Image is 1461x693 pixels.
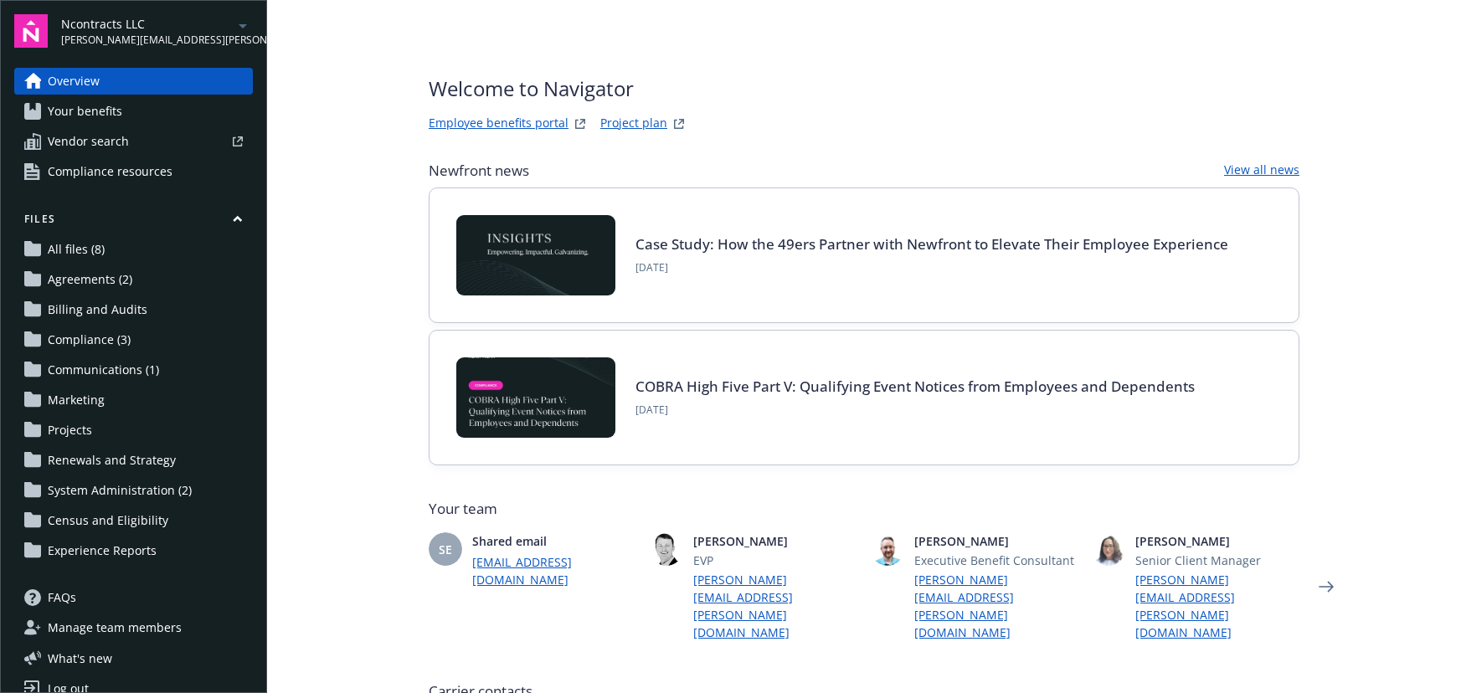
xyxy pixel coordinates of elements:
span: [PERSON_NAME] [914,532,1078,550]
img: photo [1092,532,1125,566]
a: Projects [14,417,253,444]
a: Experience Reports [14,537,253,564]
span: Vendor search [48,128,129,155]
span: SE [439,541,452,558]
span: Projects [48,417,92,444]
span: Agreements (2) [48,266,132,293]
a: Overview [14,68,253,95]
span: Executive Benefit Consultant [914,552,1078,569]
button: Files [14,212,253,233]
img: navigator-logo.svg [14,14,48,48]
span: [PERSON_NAME][EMAIL_ADDRESS][PERSON_NAME][DOMAIN_NAME] [61,33,233,48]
img: photo [871,532,904,566]
span: [DATE] [635,260,1228,275]
a: Renewals and Strategy [14,447,253,474]
a: COBRA High Five Part V: Qualifying Event Notices from Employees and Dependents [635,377,1195,396]
span: Shared email [472,532,636,550]
span: Compliance resources [48,158,172,185]
span: Newfront news [429,161,529,181]
a: FAQs [14,584,253,611]
a: Manage team members [14,614,253,641]
span: Census and Eligibility [48,507,168,534]
span: [DATE] [635,403,1195,418]
span: [PERSON_NAME] [1135,532,1299,550]
a: Agreements (2) [14,266,253,293]
a: Employee benefits portal [429,114,568,134]
span: Ncontracts LLC [61,15,233,33]
a: Next [1313,573,1340,600]
span: Renewals and Strategy [48,447,176,474]
span: Marketing [48,387,105,413]
a: Communications (1) [14,357,253,383]
span: Welcome to Navigator [429,74,689,104]
a: Census and Eligibility [14,507,253,534]
a: Compliance (3) [14,326,253,353]
span: System Administration (2) [48,477,192,504]
a: [PERSON_NAME][EMAIL_ADDRESS][PERSON_NAME][DOMAIN_NAME] [693,571,857,641]
img: BLOG-Card Image - Compliance - COBRA High Five Pt 5 - 09-11-25.jpg [456,357,615,438]
a: [PERSON_NAME][EMAIL_ADDRESS][PERSON_NAME][DOMAIN_NAME] [914,571,1078,641]
span: All files (8) [48,236,105,263]
a: Vendor search [14,128,253,155]
a: Compliance resources [14,158,253,185]
button: Ncontracts LLC[PERSON_NAME][EMAIL_ADDRESS][PERSON_NAME][DOMAIN_NAME]arrowDropDown [61,14,253,48]
img: Card Image - INSIGHTS copy.png [456,215,615,295]
a: Marketing [14,387,253,413]
a: striveWebsite [570,114,590,134]
a: Case Study: How the 49ers Partner with Newfront to Elevate Their Employee Experience [635,234,1228,254]
span: Experience Reports [48,537,157,564]
span: Billing and Audits [48,296,147,323]
a: System Administration (2) [14,477,253,504]
a: [EMAIL_ADDRESS][DOMAIN_NAME] [472,553,636,588]
span: FAQs [48,584,76,611]
span: EVP [693,552,857,569]
a: View all news [1224,161,1299,181]
a: Your benefits [14,98,253,125]
span: Communications (1) [48,357,159,383]
a: [PERSON_NAME][EMAIL_ADDRESS][PERSON_NAME][DOMAIN_NAME] [1135,571,1299,641]
a: arrowDropDown [233,15,253,35]
img: photo [650,532,683,566]
a: projectPlanWebsite [669,114,689,134]
a: Billing and Audits [14,296,253,323]
span: Senior Client Manager [1135,552,1299,569]
span: Your benefits [48,98,122,125]
span: Your team [429,499,1299,519]
span: Compliance (3) [48,326,131,353]
span: Manage team members [48,614,182,641]
span: [PERSON_NAME] [693,532,857,550]
a: All files (8) [14,236,253,263]
a: Project plan [600,114,667,134]
span: Overview [48,68,100,95]
span: What ' s new [48,649,112,667]
button: What's new [14,649,139,667]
